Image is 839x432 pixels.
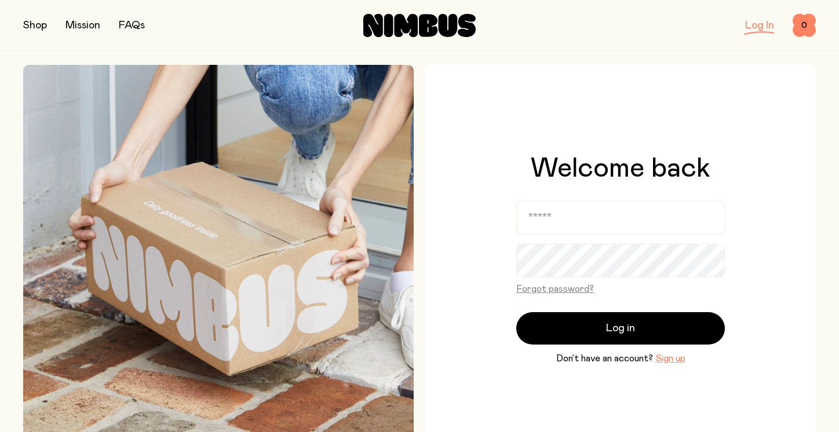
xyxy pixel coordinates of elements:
button: Forgot password? [516,282,594,296]
span: Don’t have an account? [556,352,653,365]
h1: Welcome back [531,155,710,182]
button: Log in [516,312,725,345]
span: Log in [606,320,635,336]
a: FAQs [119,20,145,31]
button: 0 [793,14,816,37]
a: Log In [745,20,774,31]
button: Sign up [655,352,685,365]
a: Mission [65,20,100,31]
